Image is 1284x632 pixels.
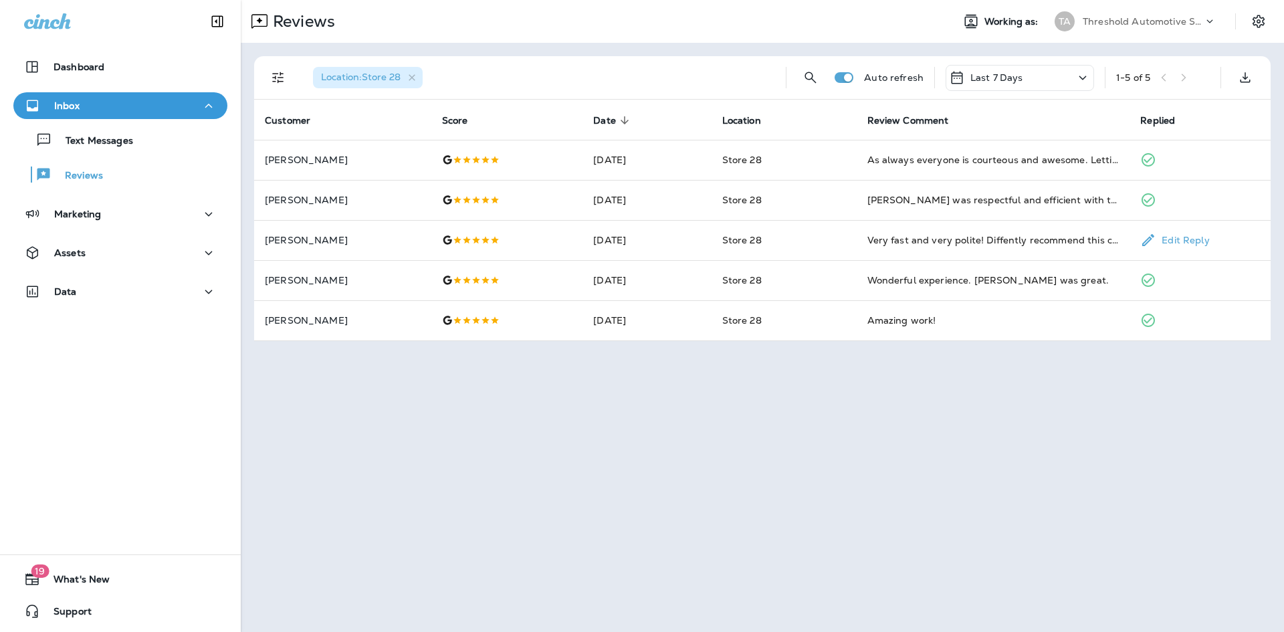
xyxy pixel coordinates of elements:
[867,193,1119,207] div: James was respectful and efficient with the work he did and gave good advice and was able to answ...
[265,154,421,165] p: [PERSON_NAME]
[51,170,103,183] p: Reviews
[1140,115,1175,126] span: Replied
[722,154,762,166] span: Store 28
[265,115,310,126] span: Customer
[582,220,711,260] td: [DATE]
[52,135,133,148] p: Text Messages
[199,8,236,35] button: Collapse Sidebar
[54,286,77,297] p: Data
[722,234,762,246] span: Store 28
[867,233,1119,247] div: Very fast and very polite! Diffently recommend this company to anyone!! They have my business!!! 💯🫶😁
[13,598,227,625] button: Support
[722,194,762,206] span: Store 28
[1116,72,1150,83] div: 1 - 5 of 5
[267,11,335,31] p: Reviews
[442,114,486,126] span: Score
[1083,16,1203,27] p: Threshold Automotive Service dba Grease Monkey
[582,140,711,180] td: [DATE]
[442,115,468,126] span: Score
[265,64,292,91] button: Filters
[54,209,101,219] p: Marketing
[13,54,227,80] button: Dashboard
[13,566,227,593] button: 19What's New
[867,274,1119,287] div: Wonderful experience. Jared was great.
[1055,11,1075,31] div: TA
[265,235,421,245] p: [PERSON_NAME]
[1156,235,1209,245] p: Edit Reply
[13,278,227,305] button: Data
[593,115,616,126] span: Date
[797,64,824,91] button: Search Reviews
[867,114,966,126] span: Review Comment
[984,16,1041,27] span: Working as:
[265,114,328,126] span: Customer
[1140,114,1192,126] span: Replied
[13,126,227,154] button: Text Messages
[13,239,227,266] button: Assets
[593,114,633,126] span: Date
[722,274,762,286] span: Store 28
[1247,9,1271,33] button: Settings
[722,114,778,126] span: Location
[867,153,1119,167] div: As always everyone is courteous and awesome. Letting me know what I need for my vehicle and quick...
[970,72,1023,83] p: Last 7 Days
[54,247,86,258] p: Assets
[313,67,423,88] div: Location:Store 28
[31,564,49,578] span: 19
[265,315,421,326] p: [PERSON_NAME]
[265,195,421,205] p: [PERSON_NAME]
[13,161,227,189] button: Reviews
[40,606,92,622] span: Support
[321,71,401,83] span: Location : Store 28
[867,314,1119,327] div: Amazing work!
[54,100,80,111] p: Inbox
[53,62,104,72] p: Dashboard
[582,260,711,300] td: [DATE]
[40,574,110,590] span: What's New
[722,115,761,126] span: Location
[1232,64,1259,91] button: Export as CSV
[867,115,949,126] span: Review Comment
[864,72,924,83] p: Auto refresh
[13,92,227,119] button: Inbox
[13,201,227,227] button: Marketing
[722,314,762,326] span: Store 28
[582,300,711,340] td: [DATE]
[582,180,711,220] td: [DATE]
[265,275,421,286] p: [PERSON_NAME]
